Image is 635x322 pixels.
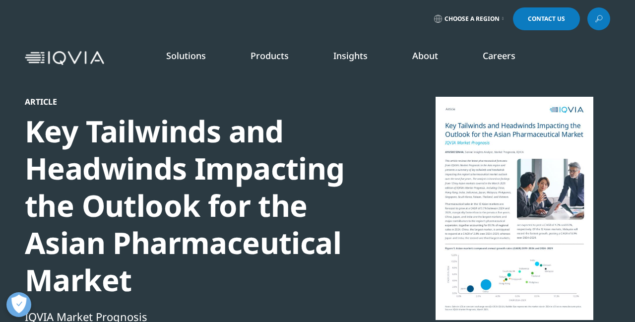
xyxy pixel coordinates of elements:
a: About [412,50,438,62]
img: IQVIA Healthcare Information Technology and Pharma Clinical Research Company [25,51,104,65]
button: 打开偏好 [6,292,31,317]
div: Article [25,97,365,107]
a: Insights [333,50,368,62]
nav: Primary [108,35,610,81]
a: Products [251,50,289,62]
div: Key Tailwinds and Headwinds Impacting the Outlook for the Asian Pharmaceutical Market [25,113,365,299]
span: Contact Us [528,16,565,22]
a: Contact Us [513,7,580,30]
a: Solutions [166,50,206,62]
span: Choose a Region [444,15,500,23]
a: Careers [483,50,515,62]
